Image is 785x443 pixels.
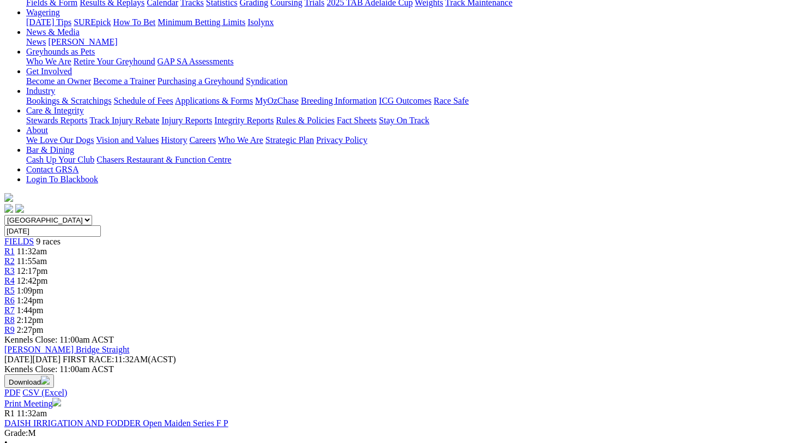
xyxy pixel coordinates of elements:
a: Privacy Policy [316,135,367,145]
a: Fact Sheets [337,116,377,125]
a: Become an Owner [26,76,91,86]
a: Care & Integrity [26,106,84,115]
a: Retire Your Greyhound [74,57,155,66]
a: R2 [4,256,15,266]
a: Strategic Plan [265,135,314,145]
a: Race Safe [433,96,468,105]
a: Who We Are [26,57,71,66]
a: Login To Blackbook [26,175,98,184]
a: Print Meeting [4,399,61,408]
span: 12:42pm [17,276,48,285]
a: Wagering [26,8,60,17]
a: FIELDS [4,237,34,246]
div: News & Media [26,37,781,47]
div: Download [4,388,781,398]
img: printer.svg [52,398,61,406]
a: [PERSON_NAME] [48,37,117,46]
span: 1:09pm [17,286,44,295]
a: About [26,125,48,135]
span: 11:32AM(ACST) [63,355,176,364]
a: R9 [4,325,15,334]
span: R1 [4,409,15,418]
button: Download [4,374,54,388]
a: We Love Our Dogs [26,135,94,145]
a: Cash Up Your Club [26,155,94,164]
span: R6 [4,296,15,305]
a: Minimum Betting Limits [158,17,245,27]
span: 2:12pm [17,315,44,325]
span: 2:27pm [17,325,44,334]
a: How To Bet [113,17,156,27]
a: Purchasing a Greyhound [158,76,244,86]
a: Integrity Reports [214,116,274,125]
a: Contact GRSA [26,165,78,174]
a: Who We Are [218,135,263,145]
span: Grade: [4,428,28,438]
a: R4 [4,276,15,285]
a: SUREpick [74,17,111,27]
div: M [4,428,781,438]
a: Isolynx [247,17,274,27]
div: Get Involved [26,76,781,86]
a: R7 [4,306,15,315]
a: Become a Trainer [93,76,155,86]
a: GAP SA Assessments [158,57,234,66]
a: PDF [4,388,20,397]
a: History [161,135,187,145]
a: Schedule of Fees [113,96,173,105]
img: logo-grsa-white.png [4,193,13,202]
a: Applications & Forms [175,96,253,105]
span: Kennels Close: 11:00am ACST [4,335,114,344]
a: Greyhounds as Pets [26,47,95,56]
div: Care & Integrity [26,116,781,125]
a: Breeding Information [301,96,377,105]
a: Stay On Track [379,116,429,125]
a: R8 [4,315,15,325]
a: ICG Outcomes [379,96,431,105]
div: Wagering [26,17,781,27]
a: Industry [26,86,55,95]
span: 12:17pm [17,266,48,276]
a: Bar & Dining [26,145,74,154]
span: [DATE] [4,355,61,364]
input: Select date [4,225,101,237]
a: Syndication [246,76,287,86]
a: News & Media [26,27,80,37]
a: R1 [4,247,15,256]
a: CSV (Excel) [22,388,67,397]
div: Greyhounds as Pets [26,57,781,67]
img: download.svg [41,376,50,385]
a: Track Injury Rebate [89,116,159,125]
a: R3 [4,266,15,276]
a: Chasers Restaurant & Function Centre [96,155,231,164]
div: Kennels Close: 11:00am ACST [4,364,781,374]
a: DAISH IRRIGATION AND FODDER Open Maiden Series F P [4,418,228,428]
span: 1:44pm [17,306,44,315]
a: Injury Reports [161,116,212,125]
a: Get Involved [26,67,72,76]
a: [PERSON_NAME] Bridge Straight [4,345,129,354]
img: facebook.svg [4,204,13,213]
span: FIRST RACE: [63,355,114,364]
span: 11:32am [17,409,47,418]
div: About [26,135,781,145]
span: 1:24pm [17,296,44,305]
span: 11:32am [17,247,47,256]
span: [DATE] [4,355,33,364]
div: Industry [26,96,781,106]
a: News [26,37,46,46]
a: R5 [4,286,15,295]
a: Rules & Policies [276,116,335,125]
a: Stewards Reports [26,116,87,125]
span: 11:55am [17,256,47,266]
a: [DATE] Tips [26,17,71,27]
span: 9 races [36,237,61,246]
